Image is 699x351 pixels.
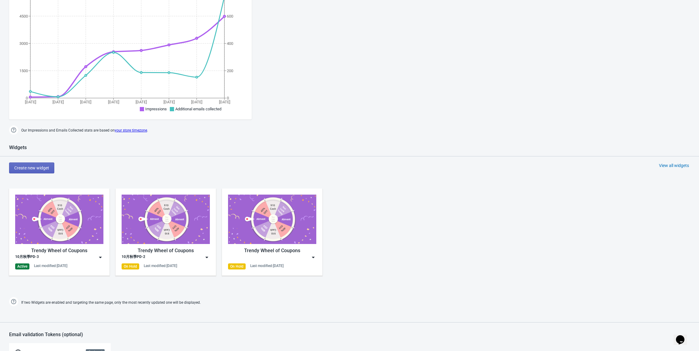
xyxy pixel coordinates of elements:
tspan: 4500 [19,14,28,18]
tspan: 0 [26,96,28,100]
tspan: [DATE] [163,100,175,104]
div: Active [15,263,29,269]
tspan: 600 [227,14,233,18]
img: dropdown.png [204,254,210,260]
tspan: 0 [227,96,229,100]
tspan: [DATE] [25,100,36,104]
img: help.png [9,125,18,135]
div: Trendy Wheel of Coupons [15,247,103,254]
tspan: 400 [227,41,233,46]
div: On Hold [122,263,139,269]
tspan: [DATE] [219,100,230,104]
img: trendy_game.png [15,195,103,244]
div: Last modified: [DATE] [144,263,177,268]
span: Additional emails collected [175,107,221,111]
tspan: [DATE] [52,100,64,104]
div: Trendy Wheel of Coupons [228,247,316,254]
div: Trendy Wheel of Coupons [122,247,210,254]
iframe: chat widget [674,327,693,345]
div: View all widgets [659,162,689,169]
tspan: [DATE] [108,100,119,104]
img: help.png [9,297,18,306]
div: Last modified: [DATE] [250,263,284,268]
div: 10月秋季PD-2 [122,254,145,260]
tspan: 200 [227,69,233,73]
div: 10月秋季PD-3 [15,254,39,260]
span: Create new widget [14,165,49,170]
img: dropdown.png [310,254,316,260]
span: Our Impressions and Emails Collected stats are based on . [21,125,148,135]
span: Impressions [145,107,167,111]
div: Last modified: [DATE] [34,263,67,268]
img: dropdown.png [97,254,103,260]
tspan: 1500 [19,69,28,73]
tspan: [DATE] [191,100,202,104]
img: trendy_game.png [228,195,316,244]
tspan: 3000 [19,41,28,46]
a: your store timezone [115,128,147,132]
tspan: [DATE] [80,100,91,104]
span: If two Widgets are enabled and targeting the same page, only the most recently updated one will b... [21,298,201,308]
div: On Hold [228,263,246,269]
img: trendy_game.png [122,195,210,244]
tspan: [DATE] [136,100,147,104]
button: Create new widget [9,162,54,173]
